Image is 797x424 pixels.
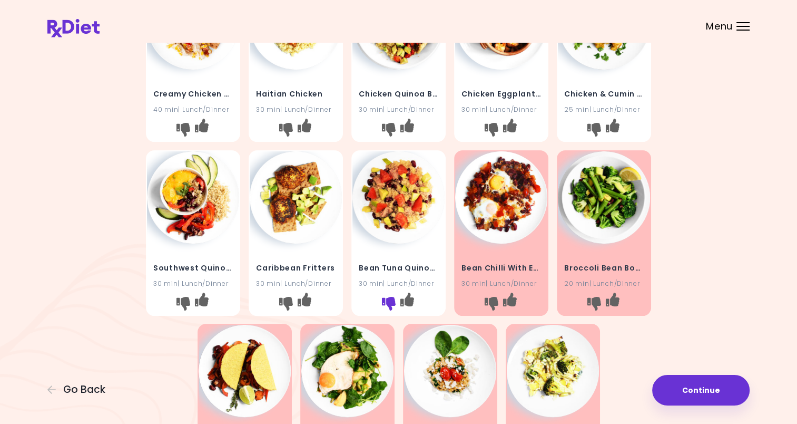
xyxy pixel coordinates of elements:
button: I don't like this recipe [278,121,294,138]
h4: Bean Chilli With Eggs [461,259,541,276]
div: 25 min | Lunch/Dinner [564,104,644,114]
button: I like this recipe [604,121,621,138]
h4: Chicken Eggplant Chilli [461,85,541,102]
button: I like this recipe [604,295,621,312]
div: 30 min | Lunch/Dinner [256,278,336,288]
button: I don't like this recipe [483,295,500,312]
h4: Bean Tuna Quinoa Salad [359,259,438,276]
div: 30 min | Lunch/Dinner [461,104,541,114]
div: 40 min | Lunch/Dinner [153,104,233,114]
button: I don't like this recipe [278,295,294,312]
button: I like this recipe [399,121,416,138]
div: 30 min | Lunch/Dinner [359,104,438,114]
h4: Chicken Quinoa Bowl [359,85,438,102]
button: I like this recipe [501,295,518,312]
span: Menu [706,22,733,31]
h4: Southwest Quinoa Bake [153,259,233,276]
button: I don't like this recipe [380,121,397,138]
img: RxDiet [47,19,100,37]
button: I don't like this recipe [175,121,192,138]
h4: Broccoli Bean Bowl [564,259,644,276]
button: I like this recipe [501,121,518,138]
h4: Caribbean Fritters [256,259,336,276]
h4: Chicken & Cumin Potatoes [564,85,644,102]
button: I don't like this recipe [586,295,603,312]
div: 30 min | Lunch/Dinner [256,104,336,114]
h4: Haitian Chicken [256,85,336,102]
button: I like this recipe [296,295,313,312]
button: I don't like this recipe [380,295,397,312]
button: Go Back [47,384,111,396]
span: Go Back [63,384,105,396]
h4: Creamy Chicken Tray Bake [153,85,233,102]
div: 30 min | Lunch/Dinner [461,278,541,288]
button: I like this recipe [296,121,313,138]
div: 20 min | Lunch/Dinner [564,278,644,288]
div: 30 min | Lunch/Dinner [359,278,438,288]
button: I don't like this recipe [175,295,192,312]
button: I like this recipe [193,121,210,138]
button: Continue [652,375,750,406]
button: I like this recipe [399,295,416,312]
button: I like this recipe [193,295,210,312]
button: I don't like this recipe [586,121,603,138]
div: 30 min | Lunch/Dinner [153,278,233,288]
button: I don't like this recipe [483,121,500,138]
